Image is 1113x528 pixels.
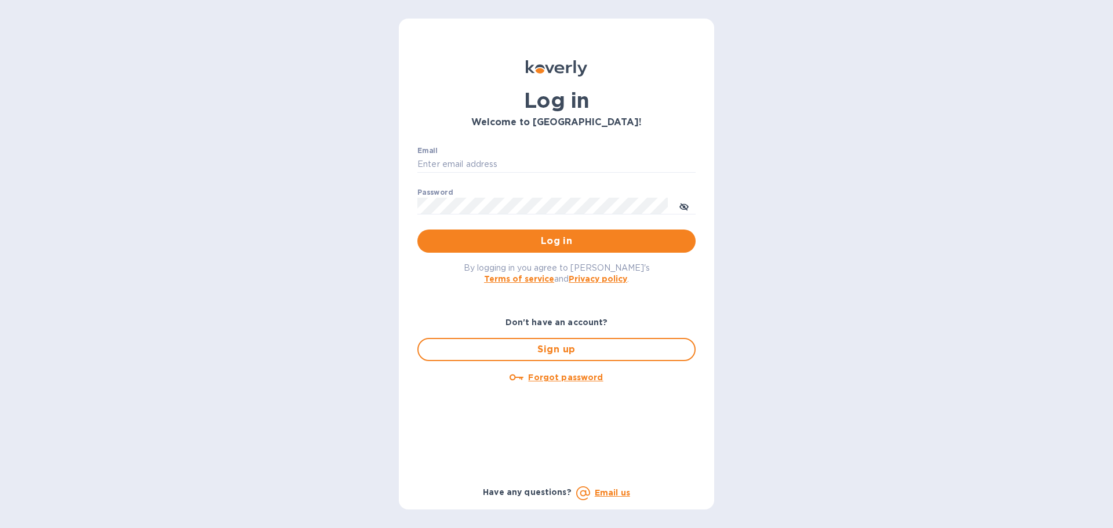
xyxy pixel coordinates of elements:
[672,194,696,217] button: toggle password visibility
[427,234,686,248] span: Log in
[483,487,572,497] b: Have any questions?
[464,263,650,283] span: By logging in you agree to [PERSON_NAME]'s and .
[417,147,438,154] label: Email
[528,373,603,382] u: Forgot password
[417,338,696,361] button: Sign up
[428,343,685,356] span: Sign up
[417,88,696,112] h1: Log in
[484,274,554,283] a: Terms of service
[417,156,696,173] input: Enter email address
[595,488,630,497] a: Email us
[417,189,453,196] label: Password
[569,274,627,283] a: Privacy policy
[505,318,608,327] b: Don't have an account?
[417,230,696,253] button: Log in
[417,117,696,128] h3: Welcome to [GEOGRAPHIC_DATA]!
[526,60,587,77] img: Koverly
